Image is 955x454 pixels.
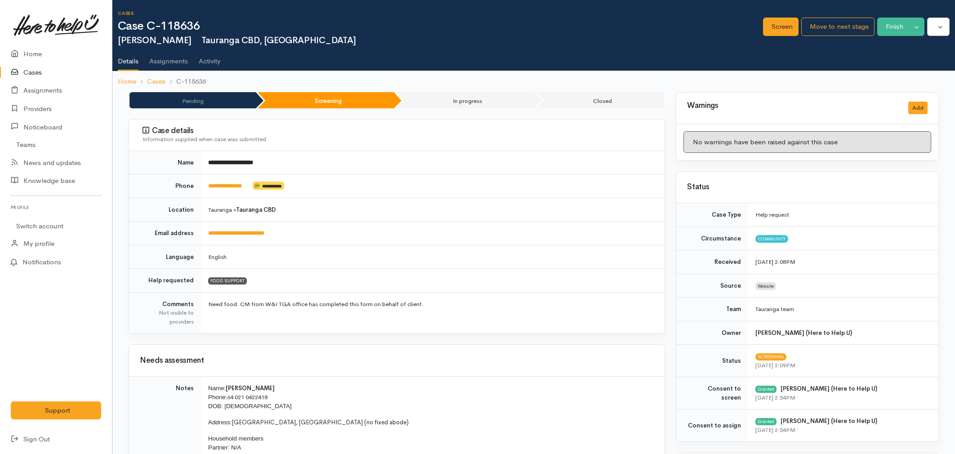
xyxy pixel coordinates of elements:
h3: Needs assessment [140,356,654,365]
td: English [201,245,665,269]
a: Details [118,45,138,71]
div: Not visible to providers [140,308,194,326]
td: Owner [676,321,748,345]
h6: Cases [118,11,763,16]
td: Phone [129,174,201,198]
span: Screening [755,353,786,361]
h3: Warnings [687,102,897,110]
b: [PERSON_NAME] (Here to Help U) [755,329,852,337]
li: In progress [396,92,534,108]
li: Pending [129,92,256,108]
span: Tauranga CBD, [GEOGRAPHIC_DATA] [197,35,356,46]
div: [DATE] 2:54PM [755,426,928,435]
div: [DATE] 2:54PM [755,393,928,402]
td: Need food. CM from W&I TGA office has completed this form on behalf of client. [201,292,665,333]
td: Help requested [129,269,201,293]
td: Help request [748,203,938,227]
b: Tauranga CBD [236,206,276,214]
div: No warnings have been raised against this case [683,131,931,153]
time: [DATE] 2:08PM [755,258,795,266]
a: 64 021 0422418 [227,393,268,401]
td: Consent to assign [676,409,748,442]
h3: Case details [143,126,654,135]
a: Home [118,76,136,87]
button: Add [908,102,928,115]
a: Move to next stage [801,18,875,36]
b: [PERSON_NAME] (Here to Help U) [781,385,877,392]
span: [PERSON_NAME] [226,384,275,392]
td: Location [129,198,201,222]
td: Received [676,250,748,274]
td: Language [129,245,201,269]
td: Team [676,298,748,321]
span: Community [755,235,788,242]
span: Tauranga » [208,206,276,214]
span: Website [755,282,776,289]
li: Closed [536,92,664,108]
span: [GEOGRAPHIC_DATA], [GEOGRAPHIC_DATA] (no fixed abode) [232,418,409,426]
span: Name: [208,385,226,392]
h1: Case C-118636 [118,20,763,33]
a: Screen [763,18,799,36]
li: C-118636 [165,76,206,87]
td: Circumstance [676,227,748,250]
li: Screening [258,92,394,108]
span: FOOD SUPPORT [208,277,247,285]
button: Finish [877,18,909,36]
span: DOB: [DEMOGRAPHIC_DATA] [208,403,291,409]
div: Information supplied when case was submitted [143,135,654,144]
a: Activity [199,45,220,71]
td: Name [129,151,201,174]
td: Consent to screen [676,377,748,409]
a: Cases [147,76,165,87]
button: Support [11,401,101,420]
td: Status [676,345,748,377]
a: Assignments [149,45,188,71]
td: Source [676,274,748,298]
td: Case Type [676,203,748,227]
h6: Profile [11,201,101,214]
span: Phone: [208,394,227,401]
nav: breadcrumb [112,71,955,92]
b: [PERSON_NAME] (Here to Help U) [781,417,877,425]
div: [DATE] 2:09PM [755,361,928,370]
span: Tauranga team [755,305,794,313]
td: Comments [129,292,201,333]
h3: Status [687,183,928,191]
h2: [PERSON_NAME] [118,36,763,45]
span: Address: [208,419,232,426]
td: Email address [129,222,201,245]
div: Granted [755,386,776,393]
div: Granted [755,418,776,425]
